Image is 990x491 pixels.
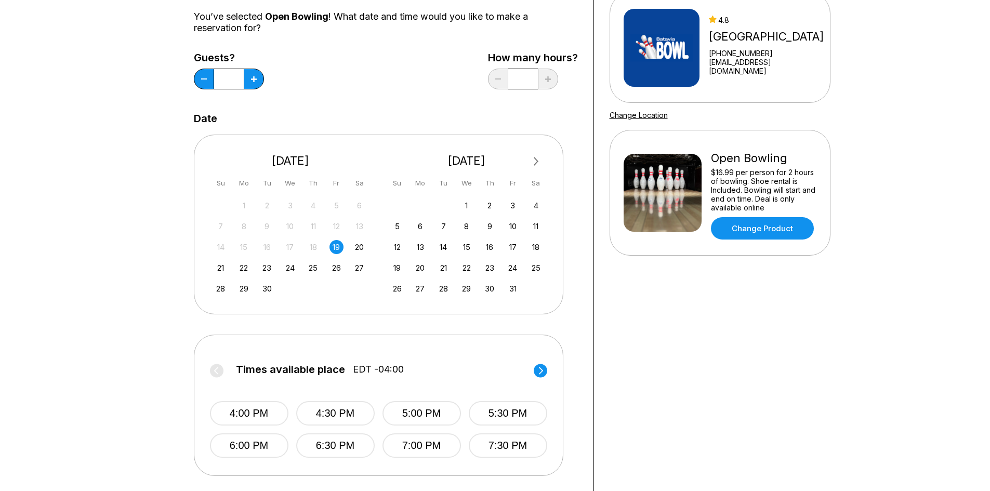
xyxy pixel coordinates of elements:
[260,219,274,233] div: Not available Tuesday, September 9th, 2025
[459,219,473,233] div: Choose Wednesday, October 8th, 2025
[506,176,520,190] div: Fr
[352,261,366,275] div: Choose Saturday, September 27th, 2025
[709,49,826,58] div: [PHONE_NUMBER]
[214,282,228,296] div: Choose Sunday, September 28th, 2025
[413,219,427,233] div: Choose Monday, October 6th, 2025
[709,30,826,44] div: [GEOGRAPHIC_DATA]
[711,217,814,240] a: Change Product
[437,261,451,275] div: Choose Tuesday, October 21st, 2025
[459,261,473,275] div: Choose Wednesday, October 22nd, 2025
[390,282,404,296] div: Choose Sunday, October 26th, 2025
[459,240,473,254] div: Choose Wednesday, October 15th, 2025
[236,364,345,375] span: Times available place
[265,11,328,22] span: Open Bowling
[260,261,274,275] div: Choose Tuesday, September 23rd, 2025
[506,261,520,275] div: Choose Friday, October 24th, 2025
[306,198,320,213] div: Not available Thursday, September 4th, 2025
[194,11,578,34] div: You’ve selected ! What date and time would you like to make a reservation for?
[459,282,473,296] div: Choose Wednesday, October 29th, 2025
[709,58,826,75] a: [EMAIL_ADDRESS][DOMAIN_NAME]
[483,219,497,233] div: Choose Thursday, October 9th, 2025
[528,153,545,170] button: Next Month
[329,261,344,275] div: Choose Friday, September 26th, 2025
[624,9,699,87] img: Batavia Bowl
[329,219,344,233] div: Not available Friday, September 12th, 2025
[214,176,228,190] div: Su
[483,240,497,254] div: Choose Thursday, October 16th, 2025
[413,240,427,254] div: Choose Monday, October 13th, 2025
[711,168,816,212] div: $16.99 per person for 2 hours of bowling. Shoe rental is Included. Bowling will start and end on ...
[389,197,545,296] div: month 2025-10
[469,433,547,458] button: 7:30 PM
[711,151,816,165] div: Open Bowling
[483,176,497,190] div: Th
[437,219,451,233] div: Choose Tuesday, October 7th, 2025
[390,240,404,254] div: Choose Sunday, October 12th, 2025
[352,198,366,213] div: Not available Saturday, September 6th, 2025
[624,154,702,232] img: Open Bowling
[237,219,251,233] div: Not available Monday, September 8th, 2025
[529,240,543,254] div: Choose Saturday, October 18th, 2025
[459,198,473,213] div: Choose Wednesday, October 1st, 2025
[390,261,404,275] div: Choose Sunday, October 19th, 2025
[306,261,320,275] div: Choose Thursday, September 25th, 2025
[306,219,320,233] div: Not available Thursday, September 11th, 2025
[413,176,427,190] div: Mo
[210,433,288,458] button: 6:00 PM
[237,198,251,213] div: Not available Monday, September 1st, 2025
[382,433,461,458] button: 7:00 PM
[459,176,473,190] div: We
[194,52,264,63] label: Guests?
[506,282,520,296] div: Choose Friday, October 31st, 2025
[237,282,251,296] div: Choose Monday, September 29th, 2025
[237,176,251,190] div: Mo
[386,154,547,168] div: [DATE]
[329,198,344,213] div: Not available Friday, September 5th, 2025
[296,401,375,426] button: 4:30 PM
[283,219,297,233] div: Not available Wednesday, September 10th, 2025
[214,261,228,275] div: Choose Sunday, September 21st, 2025
[213,197,368,296] div: month 2025-09
[283,176,297,190] div: We
[413,282,427,296] div: Choose Monday, October 27th, 2025
[260,198,274,213] div: Not available Tuesday, September 2nd, 2025
[210,154,371,168] div: [DATE]
[390,219,404,233] div: Choose Sunday, October 5th, 2025
[329,240,344,254] div: Choose Friday, September 19th, 2025
[260,282,274,296] div: Choose Tuesday, September 30th, 2025
[390,176,404,190] div: Su
[237,261,251,275] div: Choose Monday, September 22nd, 2025
[214,219,228,233] div: Not available Sunday, September 7th, 2025
[483,261,497,275] div: Choose Thursday, October 23rd, 2025
[306,240,320,254] div: Not available Thursday, September 18th, 2025
[529,198,543,213] div: Choose Saturday, October 4th, 2025
[506,219,520,233] div: Choose Friday, October 10th, 2025
[352,219,366,233] div: Not available Saturday, September 13th, 2025
[506,198,520,213] div: Choose Friday, October 3rd, 2025
[237,240,251,254] div: Not available Monday, September 15th, 2025
[296,433,375,458] button: 6:30 PM
[437,240,451,254] div: Choose Tuesday, October 14th, 2025
[437,176,451,190] div: Tu
[194,113,217,124] label: Date
[214,240,228,254] div: Not available Sunday, September 14th, 2025
[529,261,543,275] div: Choose Saturday, October 25th, 2025
[437,282,451,296] div: Choose Tuesday, October 28th, 2025
[283,240,297,254] div: Not available Wednesday, September 17th, 2025
[610,111,668,120] a: Change Location
[469,401,547,426] button: 5:30 PM
[709,16,826,24] div: 4.8
[506,240,520,254] div: Choose Friday, October 17th, 2025
[283,198,297,213] div: Not available Wednesday, September 3rd, 2025
[352,240,366,254] div: Choose Saturday, September 20th, 2025
[529,176,543,190] div: Sa
[353,364,404,375] span: EDT -04:00
[329,176,344,190] div: Fr
[413,261,427,275] div: Choose Monday, October 20th, 2025
[483,198,497,213] div: Choose Thursday, October 2nd, 2025
[260,176,274,190] div: Tu
[352,176,366,190] div: Sa
[306,176,320,190] div: Th
[283,261,297,275] div: Choose Wednesday, September 24th, 2025
[488,52,578,63] label: How many hours?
